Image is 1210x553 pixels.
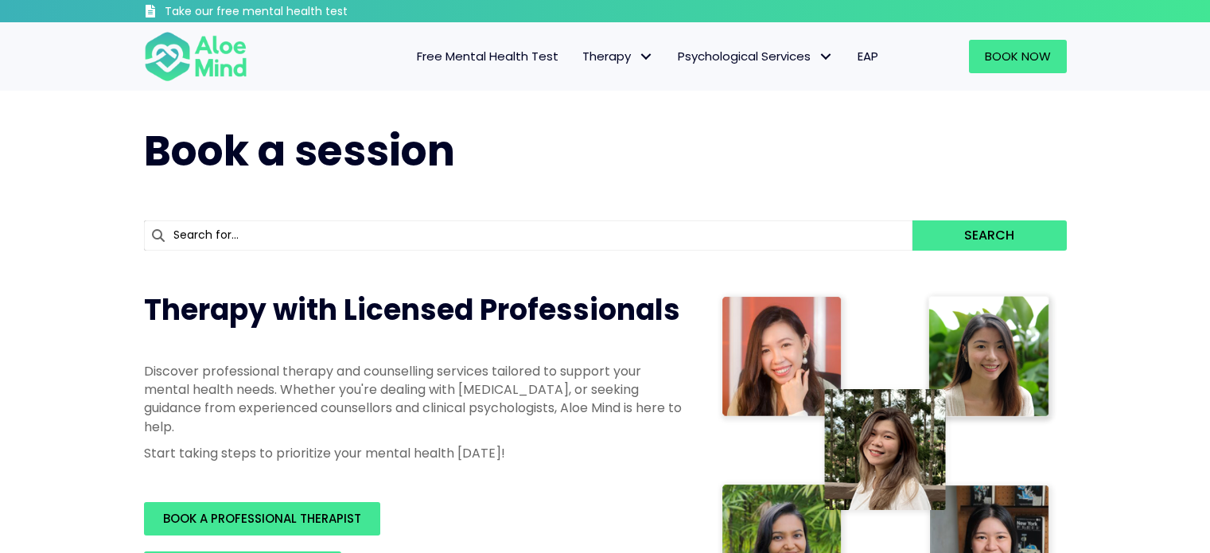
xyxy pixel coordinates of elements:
[846,40,890,73] a: EAP
[405,40,570,73] a: Free Mental Health Test
[144,362,685,436] p: Discover professional therapy and counselling services tailored to support your mental health nee...
[635,45,658,68] span: Therapy: submenu
[268,40,890,73] nav: Menu
[985,48,1051,64] span: Book Now
[144,4,433,22] a: Take our free mental health test
[969,40,1067,73] a: Book Now
[678,48,834,64] span: Psychological Services
[144,220,913,251] input: Search for...
[144,502,380,535] a: BOOK A PROFESSIONAL THERAPIST
[582,48,654,64] span: Therapy
[144,290,680,330] span: Therapy with Licensed Professionals
[165,4,433,20] h3: Take our free mental health test
[144,30,247,83] img: Aloe mind Logo
[144,122,455,180] span: Book a session
[912,220,1066,251] button: Search
[666,40,846,73] a: Psychological ServicesPsychological Services: submenu
[815,45,838,68] span: Psychological Services: submenu
[570,40,666,73] a: TherapyTherapy: submenu
[417,48,558,64] span: Free Mental Health Test
[144,444,685,462] p: Start taking steps to prioritize your mental health [DATE]!
[858,48,878,64] span: EAP
[163,510,361,527] span: BOOK A PROFESSIONAL THERAPIST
